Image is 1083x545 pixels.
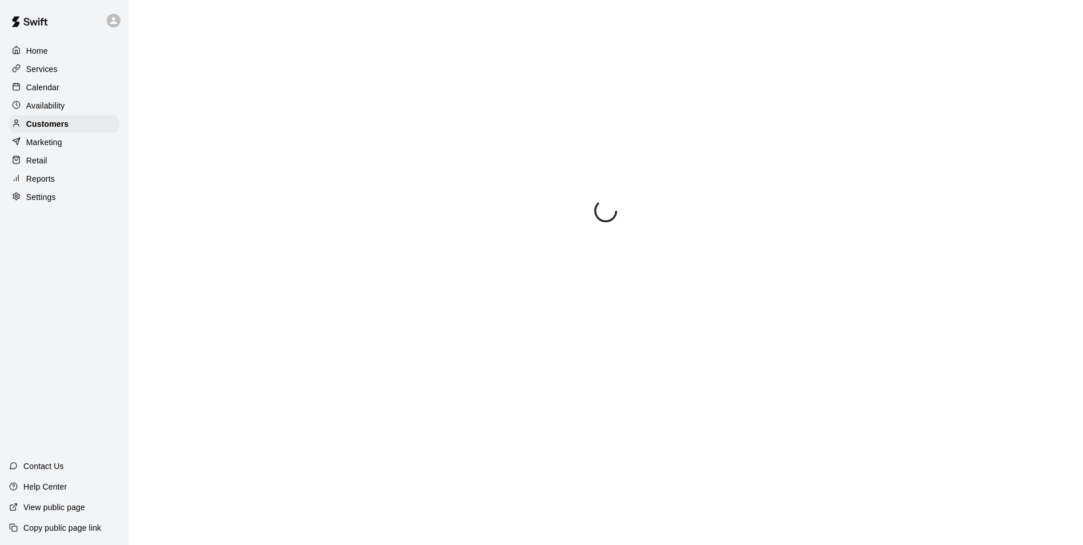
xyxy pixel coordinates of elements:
p: Reports [26,173,55,185]
p: Retail [26,155,47,166]
p: Availability [26,100,65,111]
p: Settings [26,191,56,203]
p: Marketing [26,137,62,148]
p: Calendar [26,82,59,93]
p: Copy public page link [23,522,101,534]
p: Contact Us [23,460,64,472]
a: Home [9,42,119,59]
p: Customers [26,118,69,130]
a: Retail [9,152,119,169]
p: Home [26,45,48,57]
a: Services [9,61,119,78]
p: View public page [23,502,85,513]
a: Calendar [9,79,119,96]
a: Availability [9,97,119,114]
p: Services [26,63,58,75]
a: Marketing [9,134,119,151]
a: Settings [9,189,119,206]
a: Customers [9,115,119,133]
a: Reports [9,170,119,187]
p: Help Center [23,481,67,492]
